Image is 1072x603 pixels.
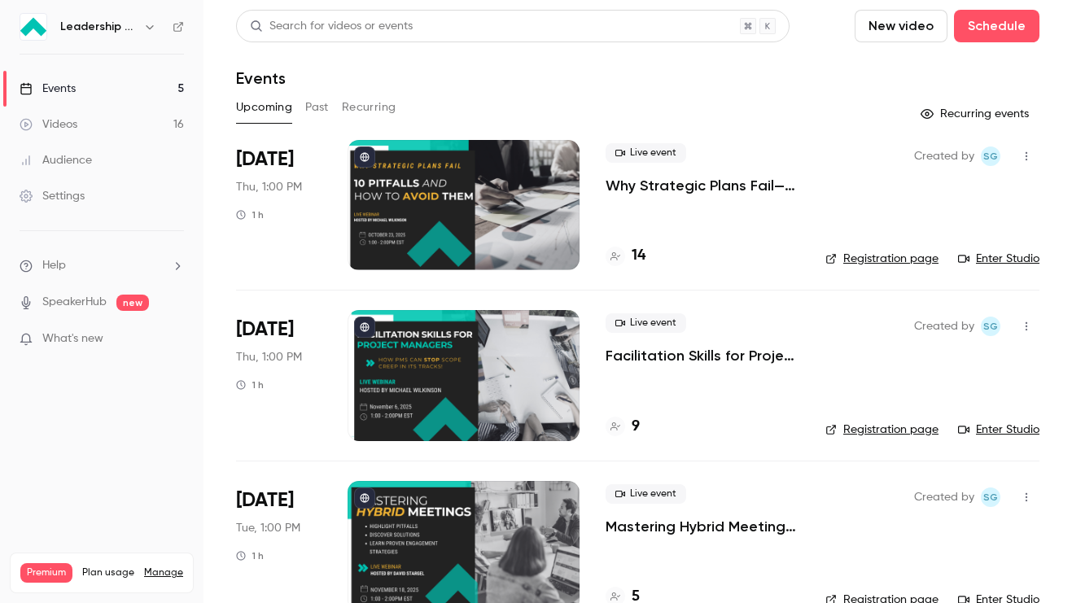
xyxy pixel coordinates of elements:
[958,251,1039,267] a: Enter Studio
[236,146,294,173] span: [DATE]
[236,179,302,195] span: Thu, 1:00 PM
[981,317,1000,336] span: Shay Gant
[825,251,939,267] a: Registration page
[983,487,998,507] span: SG
[981,146,1000,166] span: Shay Gant
[983,317,998,336] span: SG
[954,10,1039,42] button: Schedule
[236,378,264,391] div: 1 h
[20,116,77,133] div: Videos
[20,257,184,274] li: help-dropdown-opener
[236,349,302,365] span: Thu, 1:00 PM
[632,416,640,438] h4: 9
[914,317,974,336] span: Created by
[606,346,799,365] a: Facilitation Skills for Project Managers: How PMs Can Stop Scope Creep in Its Tracks
[236,94,292,120] button: Upcoming
[305,94,329,120] button: Past
[606,143,686,163] span: Live event
[236,487,294,513] span: [DATE]
[236,208,264,221] div: 1 h
[20,152,92,168] div: Audience
[342,94,396,120] button: Recurring
[855,10,947,42] button: New video
[914,146,974,166] span: Created by
[42,294,107,311] a: SpeakerHub
[606,313,686,333] span: Live event
[606,484,686,504] span: Live event
[983,146,998,166] span: SG
[913,101,1039,127] button: Recurring events
[42,257,66,274] span: Help
[236,520,300,536] span: Tue, 1:00 PM
[606,176,799,195] a: Why Strategic Plans Fail—10 Pitfalls and How to Avoid Them
[20,81,76,97] div: Events
[236,310,322,440] div: Nov 6 Thu, 1:00 PM (America/New York)
[82,566,134,579] span: Plan usage
[825,422,939,438] a: Registration page
[236,549,264,562] div: 1 h
[42,330,103,347] span: What's new
[632,245,645,267] h4: 14
[236,68,286,88] h1: Events
[250,18,413,35] div: Search for videos or events
[116,295,149,311] span: new
[20,14,46,40] img: Leadership Strategies - 2025 Webinars
[236,140,322,270] div: Oct 23 Thu, 1:00 PM (America/New York)
[606,416,640,438] a: 9
[606,245,645,267] a: 14
[914,487,974,507] span: Created by
[20,188,85,204] div: Settings
[236,317,294,343] span: [DATE]
[981,487,1000,507] span: Shay Gant
[958,422,1039,438] a: Enter Studio
[60,19,137,35] h6: Leadership Strategies - 2025 Webinars
[144,566,183,579] a: Manage
[20,563,72,583] span: Premium
[606,517,799,536] a: Mastering Hybrid Meetings—Pitfalls, Solutions, and Proven Engagement Strategies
